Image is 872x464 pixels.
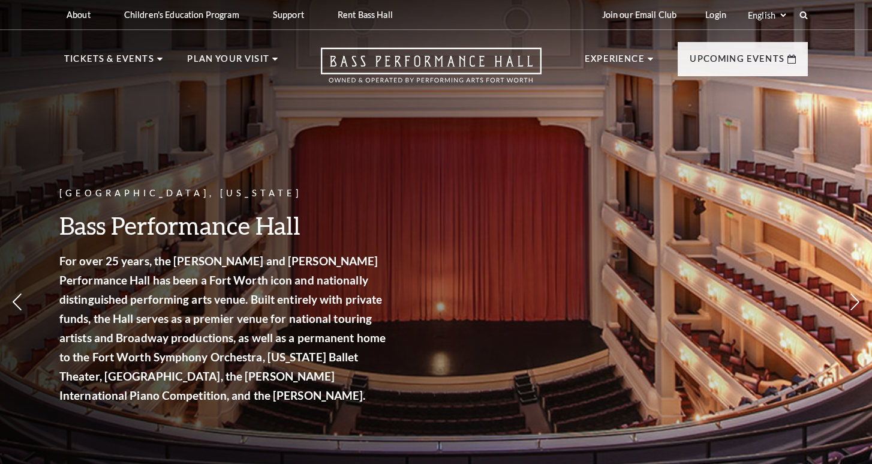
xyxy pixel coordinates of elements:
p: Experience [585,52,645,73]
p: Upcoming Events [690,52,784,73]
p: Plan Your Visit [187,52,269,73]
h3: Bass Performance Hall [59,210,389,241]
p: Support [273,10,304,20]
p: About [67,10,91,20]
p: Rent Bass Hall [338,10,393,20]
strong: For over 25 years, the [PERSON_NAME] and [PERSON_NAME] Performance Hall has been a Fort Worth ico... [59,254,386,402]
select: Select: [745,10,788,21]
p: [GEOGRAPHIC_DATA], [US_STATE] [59,186,389,201]
p: Children's Education Program [124,10,239,20]
p: Tickets & Events [64,52,154,73]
